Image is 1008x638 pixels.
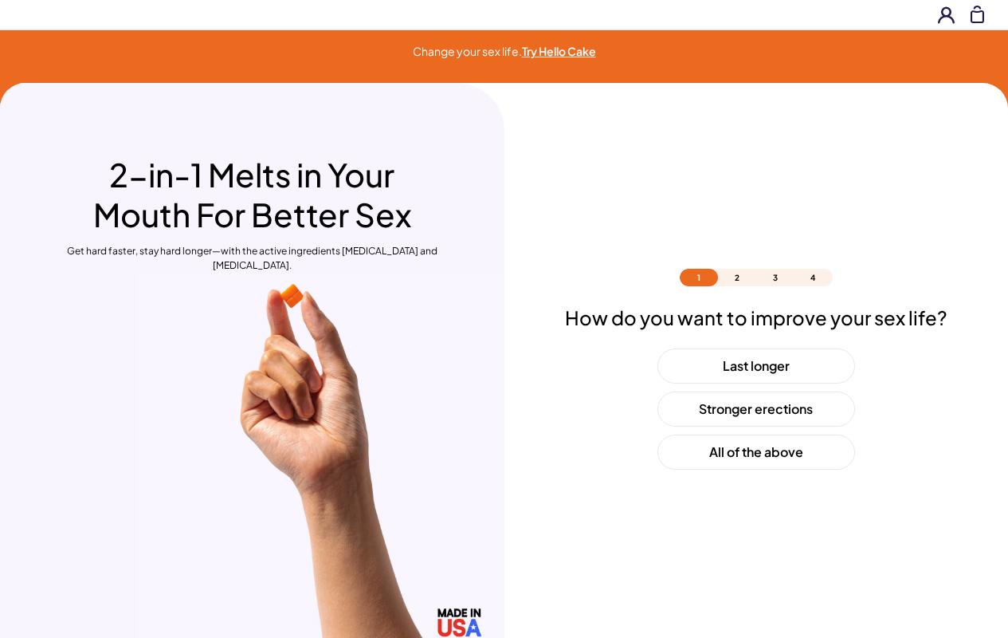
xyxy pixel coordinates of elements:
h1: 2-in-1 Melts in Your Mouth For Better Sex [65,155,438,235]
li: 3 [756,269,794,286]
button: Stronger erections [657,392,855,427]
li: 2 [718,269,756,286]
button: All of the above [657,435,855,470]
p: Get hard faster, stay hard longer—with the active ingredients [MEDICAL_DATA] and [MEDICAL_DATA]. [65,244,438,273]
button: Last longer [657,349,855,384]
a: Try Hello Cake [522,44,596,58]
h2: How do you want to improve your sex life? [565,305,947,329]
li: 1 [680,269,718,286]
li: 4 [794,269,833,286]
